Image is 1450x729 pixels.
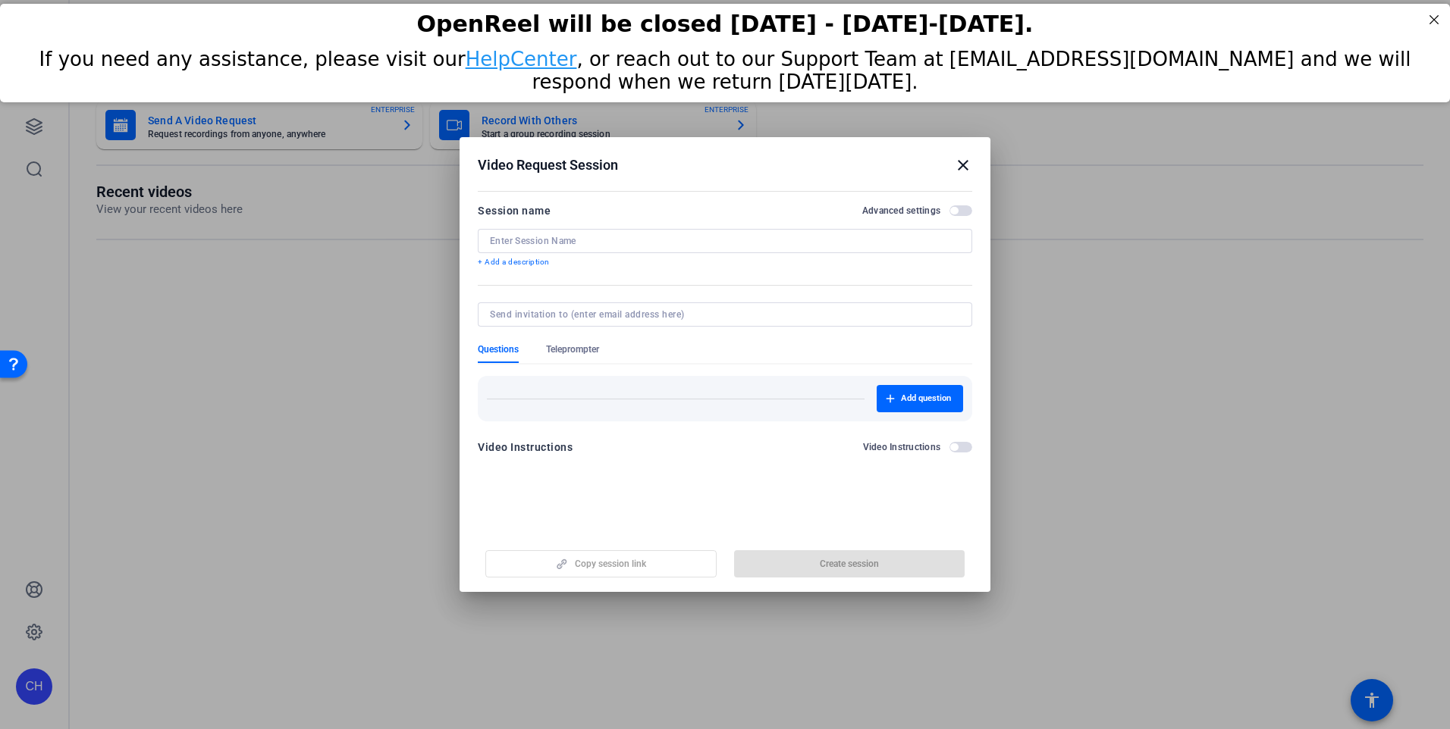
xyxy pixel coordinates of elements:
button: Add question [877,385,963,412]
p: + Add a description [478,256,972,268]
a: HelpCenter [466,44,577,67]
span: Teleprompter [546,343,599,355]
div: Video Instructions [478,438,573,456]
input: Send invitation to (enter email address here) [490,308,954,321]
span: Questions [478,343,519,355]
span: If you need any assistance, please visit our , or reach out to our Support Team at [EMAIL_ADDRESS... [39,44,1411,89]
span: Add question [901,393,951,405]
input: Enter Session Name [490,235,960,247]
h2: Video Instructions [863,441,941,453]
div: Video Request Session [478,156,972,174]
div: Session name [478,202,551,220]
div: OpenReel will be closed [DATE] - [DATE]-[DATE]. [19,7,1431,33]
mat-icon: close [954,156,972,174]
h2: Advanced settings [862,205,940,217]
